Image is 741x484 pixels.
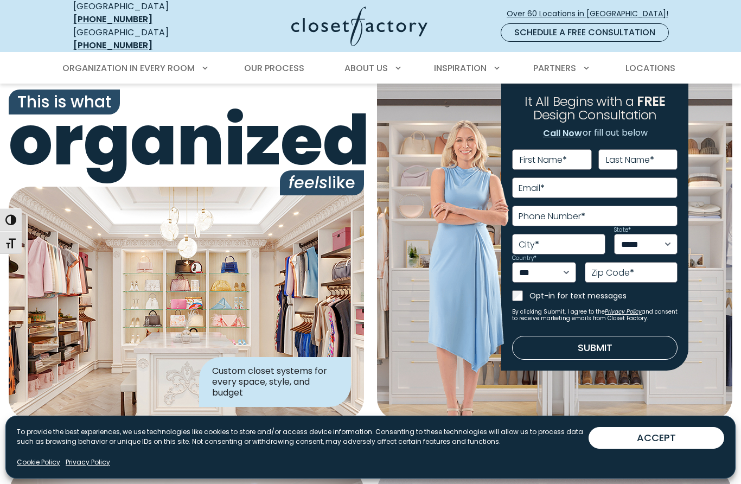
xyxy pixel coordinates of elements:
div: [GEOGRAPHIC_DATA] [73,26,206,52]
a: Cookie Policy [17,457,60,467]
span: Locations [625,62,675,74]
a: Schedule a Free Consultation [501,23,669,42]
a: [PHONE_NUMBER] [73,13,152,26]
span: organized [9,106,364,175]
img: Closet Factory designed closet [9,187,364,420]
button: ACCEPT [589,427,724,449]
nav: Primary Menu [55,53,686,84]
span: Over 60 Locations in [GEOGRAPHIC_DATA]! [507,8,677,20]
a: Privacy Policy [66,457,110,467]
a: Over 60 Locations in [GEOGRAPHIC_DATA]! [506,4,678,23]
span: Organization in Every Room [62,62,195,74]
div: Custom closet systems for every space, style, and budget [199,357,351,407]
span: Inspiration [434,62,487,74]
p: To provide the best experiences, we use technologies like cookies to store and/or access device i... [17,427,589,447]
i: feels [289,171,328,194]
span: Our Process [244,62,304,74]
a: [PHONE_NUMBER] [73,39,152,52]
span: This is what [9,90,120,114]
span: Partners [533,62,576,74]
span: like [280,170,364,195]
img: Closet Factory Logo [291,7,427,46]
span: About Us [344,62,388,74]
